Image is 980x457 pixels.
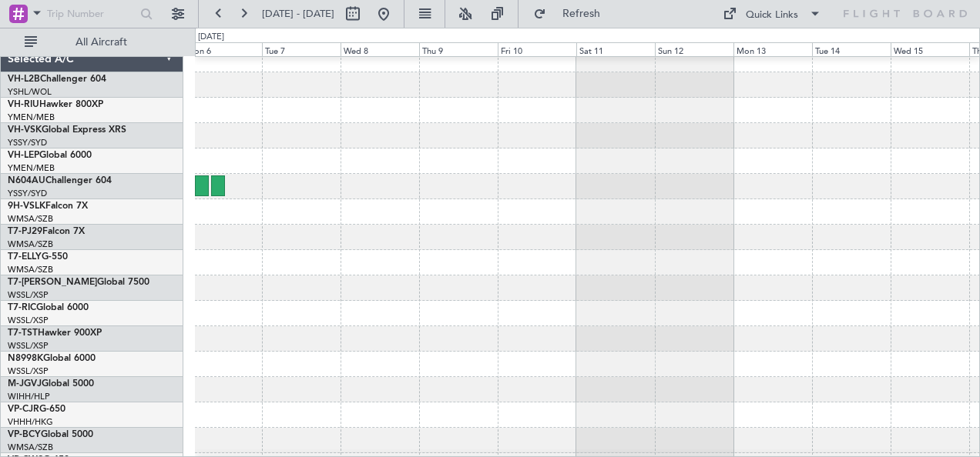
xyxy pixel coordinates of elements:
div: Mon 13 [733,42,812,56]
a: VP-BCYGlobal 5000 [8,430,93,439]
a: YMEN/MEB [8,112,55,123]
a: YSHL/WOL [8,86,52,98]
a: M-JGVJGlobal 5000 [8,379,94,389]
a: T7-RICGlobal 6000 [8,303,89,312]
a: WSSL/XSP [8,365,49,377]
span: T7-PJ29 [8,227,42,236]
div: Fri 10 [498,42,576,56]
a: WMSA/SZB [8,239,53,250]
span: Refresh [549,8,614,19]
div: Wed 8 [341,42,419,56]
a: WSSL/XSP [8,315,49,326]
div: Sat 11 [576,42,655,56]
div: Quick Links [746,8,798,23]
span: T7-ELLY [8,252,42,262]
div: [DATE] [198,31,224,44]
a: T7-ELLYG-550 [8,252,68,262]
button: Quick Links [715,2,829,26]
input: Trip Number [47,2,136,25]
span: [DATE] - [DATE] [262,7,334,21]
span: 9H-VSLK [8,202,45,211]
a: VHHH/HKG [8,416,53,428]
a: WIHH/HLP [8,391,50,402]
a: VH-L2BChallenger 604 [8,75,106,84]
a: VH-RIUHawker 800XP [8,100,103,109]
div: Mon 6 [183,42,262,56]
a: WMSA/SZB [8,442,53,453]
a: WMSA/SZB [8,213,53,225]
a: YMEN/MEB [8,162,55,174]
div: Thu 9 [419,42,498,56]
span: N8998K [8,354,43,363]
div: Wed 15 [891,42,969,56]
div: Sun 12 [655,42,733,56]
a: T7-TSTHawker 900XP [8,329,102,338]
span: M-JGVJ [8,379,42,389]
span: T7-TST [8,329,38,338]
a: VH-VSKGlobal Express XRS [8,125,126,135]
button: Refresh [526,2,619,26]
a: VP-CJRG-650 [8,405,65,414]
a: N604AUChallenger 604 [8,176,112,185]
a: T7-PJ29Falcon 7X [8,227,85,236]
span: N604AU [8,176,45,185]
a: T7-[PERSON_NAME]Global 7500 [8,278,149,287]
span: VH-L2B [8,75,40,84]
span: All Aircraft [40,37,163,48]
button: All Aircraft [17,30,167,55]
span: VH-RIU [8,100,39,109]
span: VH-VSK [8,125,42,135]
div: Tue 14 [812,42,891,56]
span: T7-[PERSON_NAME] [8,278,97,287]
a: N8998KGlobal 6000 [8,354,96,363]
span: T7-RIC [8,303,36,312]
a: 9H-VSLKFalcon 7X [8,202,88,211]
a: YSSY/SYD [8,188,47,199]
a: YSSY/SYD [8,137,47,148]
span: VP-BCY [8,430,41,439]
a: WSSL/XSP [8,340,49,352]
span: VP-CJR [8,405,39,414]
a: WSSL/XSP [8,289,49,301]
div: Tue 7 [262,42,341,56]
a: WMSA/SZB [8,264,53,275]
span: VH-LEP [8,151,39,160]
a: VH-LEPGlobal 6000 [8,151,92,160]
